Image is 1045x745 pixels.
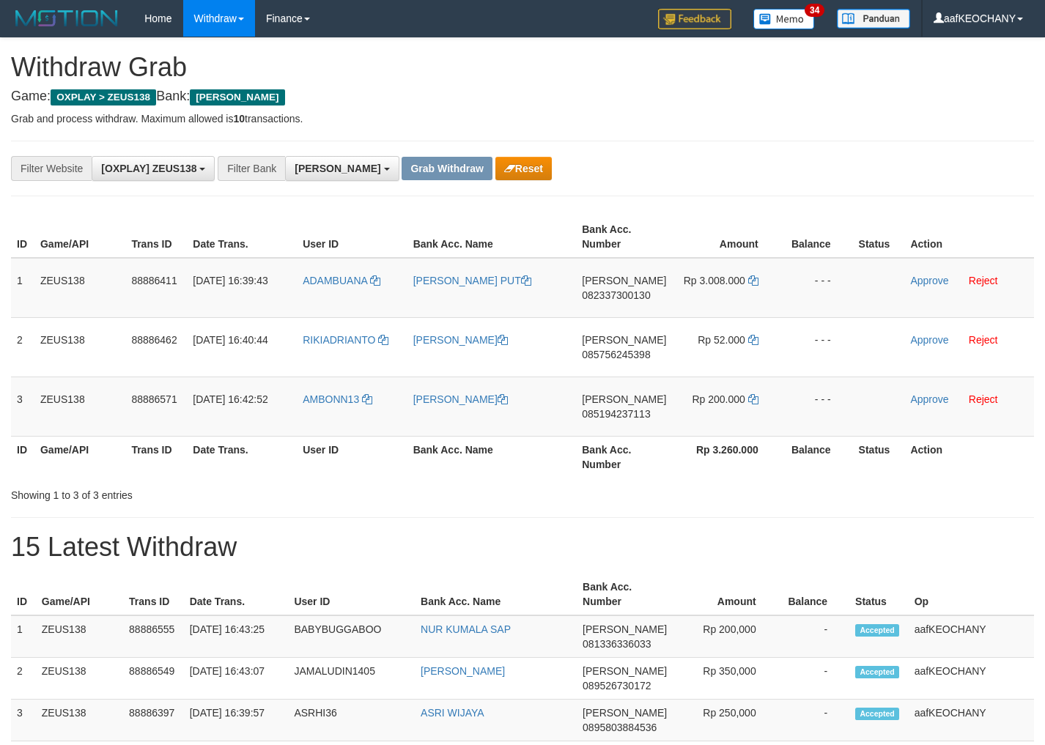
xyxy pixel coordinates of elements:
[778,658,849,700] td: -
[582,334,666,346] span: [PERSON_NAME]
[780,258,853,318] td: - - -
[193,275,267,286] span: [DATE] 16:39:43
[295,163,380,174] span: [PERSON_NAME]
[672,216,780,258] th: Amount
[184,658,289,700] td: [DATE] 16:43:07
[583,722,657,733] span: Copy 0895803884536 to clipboard
[778,615,849,658] td: -
[673,700,778,741] td: Rp 250,000
[583,680,651,692] span: Copy 089526730172 to clipboard
[36,574,123,615] th: Game/API
[673,658,778,700] td: Rp 350,000
[184,574,289,615] th: Date Trans.
[582,289,650,301] span: Copy 082337300130 to clipboard
[11,482,424,503] div: Showing 1 to 3 of 3 entries
[583,638,651,650] span: Copy 081336336033 to clipboard
[583,665,667,677] span: [PERSON_NAME]
[34,317,125,377] td: ZEUS138
[692,393,745,405] span: Rp 200.000
[11,317,34,377] td: 2
[415,574,577,615] th: Bank Acc. Name
[303,393,359,405] span: AMBONN13
[407,436,577,478] th: Bank Acc. Name
[748,393,758,405] a: Copy 200000 to clipboard
[11,377,34,436] td: 3
[184,700,289,741] td: [DATE] 16:39:57
[904,216,1034,258] th: Action
[92,156,215,181] button: [OXPLAY] ZEUS138
[909,700,1034,741] td: aafKEOCHANY
[855,708,899,720] span: Accepted
[123,615,184,658] td: 88886555
[909,615,1034,658] td: aafKEOCHANY
[123,700,184,741] td: 88886397
[288,700,415,741] td: ASRHI36
[125,436,187,478] th: Trans ID
[123,574,184,615] th: Trans ID
[576,436,672,478] th: Bank Acc. Number
[582,393,666,405] span: [PERSON_NAME]
[698,334,745,346] span: Rp 52.000
[402,157,492,180] button: Grab Withdraw
[11,53,1034,82] h1: Withdraw Grab
[11,111,1034,126] p: Grab and process withdraw. Maximum allowed is transactions.
[11,615,36,658] td: 1
[855,624,899,637] span: Accepted
[125,216,187,258] th: Trans ID
[34,377,125,436] td: ZEUS138
[780,436,853,478] th: Balance
[969,334,998,346] a: Reject
[909,574,1034,615] th: Op
[11,533,1034,562] h1: 15 Latest Withdraw
[421,707,484,719] a: ASRI WIJAYA
[576,216,672,258] th: Bank Acc. Number
[837,9,910,29] img: panduan.png
[34,258,125,318] td: ZEUS138
[421,665,505,677] a: [PERSON_NAME]
[101,163,196,174] span: [OXPLAY] ZEUS138
[131,334,177,346] span: 88886462
[131,275,177,286] span: 88886411
[672,436,780,478] th: Rp 3.260.000
[187,436,297,478] th: Date Trans.
[34,216,125,258] th: Game/API
[753,9,815,29] img: Button%20Memo.svg
[495,157,552,180] button: Reset
[11,258,34,318] td: 1
[36,615,123,658] td: ZEUS138
[303,275,367,286] span: ADAMBUANA
[855,666,899,678] span: Accepted
[36,700,123,741] td: ZEUS138
[673,574,778,615] th: Amount
[193,334,267,346] span: [DATE] 16:40:44
[303,393,372,405] a: AMBONN13
[582,349,650,360] span: Copy 085756245398 to clipboard
[11,216,34,258] th: ID
[853,216,905,258] th: Status
[407,216,577,258] th: Bank Acc. Name
[582,275,666,286] span: [PERSON_NAME]
[910,393,948,405] a: Approve
[11,156,92,181] div: Filter Website
[413,393,508,405] a: [PERSON_NAME]
[413,334,508,346] a: [PERSON_NAME]
[413,275,531,286] a: [PERSON_NAME] PUT
[748,275,758,286] a: Copy 3008000 to clipboard
[11,436,34,478] th: ID
[577,574,673,615] th: Bank Acc. Number
[303,334,388,346] a: RIKIADRIANTO
[969,275,998,286] a: Reject
[11,700,36,741] td: 3
[910,275,948,286] a: Approve
[11,658,36,700] td: 2
[190,89,284,105] span: [PERSON_NAME]
[303,275,380,286] a: ADAMBUANA
[969,393,998,405] a: Reject
[780,377,853,436] td: - - -
[904,436,1034,478] th: Action
[285,156,399,181] button: [PERSON_NAME]
[51,89,156,105] span: OXPLAY > ZEUS138
[910,334,948,346] a: Approve
[288,615,415,658] td: BABYBUGGABOO
[583,707,667,719] span: [PERSON_NAME]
